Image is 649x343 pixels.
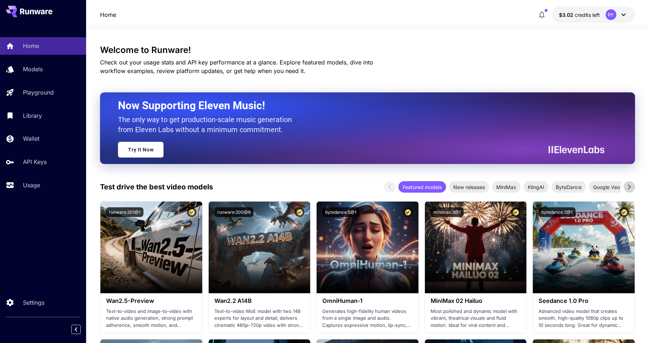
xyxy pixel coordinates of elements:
[403,207,413,217] button: Certified Model – Vetted for best performance and includes a commercial license.
[106,308,196,329] p: Text-to-video and image-to-video with native audio generation, strong prompt adherence, smooth mo...
[118,115,297,135] p: The only way to get production-scale music generation from Eleven Labs without a minimum commitment.
[322,207,359,217] button: bytedance:5@1
[511,207,521,217] button: Certified Model – Vetted for best performance and includes a commercial license.
[398,183,446,191] span: Featured models
[431,207,464,217] button: minimax:3@1
[214,207,254,217] button: runware:200@6
[118,99,599,112] h2: Now Supporting Eleven Music!
[551,183,586,191] span: ByteDance
[431,298,521,304] h3: MiniMax 02 Hailuo
[23,42,39,50] p: Home
[322,308,413,329] p: Generates high-fidelity human videos from a single image and audio. Captures expressive motion, l...
[559,12,575,18] span: $3.02
[100,10,116,19] a: Home
[398,181,446,193] div: Featured models
[589,183,624,191] span: Google Veo
[559,11,600,19] div: $3.02386
[100,10,116,19] nav: breadcrumb
[214,308,305,329] p: Text-to-video MoE model with two 14B experts for layout and detail; delivers cinematic 480p–720p ...
[118,142,164,158] a: Try It Now
[539,298,629,304] h3: Seedance 1.0 Pro
[449,183,489,191] span: New releases
[539,207,575,217] button: bytedance:2@1
[23,111,42,120] p: Library
[106,207,143,217] button: runware:201@1
[322,298,413,304] h3: OmniHuman‑1
[100,59,373,74] span: Check out your usage stats and API key performance at a glance. Explore featured models, dive int...
[23,158,47,166] p: API Keys
[23,134,39,143] p: Wallet
[492,183,521,191] span: MiniMax
[492,181,521,193] div: MiniMax
[425,202,527,293] img: alt
[606,9,616,20] div: RY
[552,6,635,23] button: $3.02386RY
[23,65,43,73] p: Models
[533,202,635,293] img: alt
[106,298,196,304] h3: Wan2.5-Preview
[23,88,54,97] p: Playground
[524,183,549,191] span: KlingAI
[431,308,521,329] p: Most polished and dynamic model with vibrant, theatrical visuals and fluid motion. Ideal for vira...
[317,202,418,293] img: alt
[23,181,40,189] p: Usage
[575,12,600,18] span: credits left
[71,325,81,334] button: Collapse sidebar
[209,202,311,293] img: alt
[23,298,44,307] p: Settings
[187,207,196,217] button: Certified Model – Vetted for best performance and includes a commercial license.
[100,182,213,192] p: Test drive the best video models
[295,207,304,217] button: Certified Model – Vetted for best performance and includes a commercial license.
[539,308,629,329] p: Advanced video model that creates smooth, high-quality 1080p clips up to 10 seconds long. Great f...
[100,202,202,293] img: alt
[100,45,635,55] h3: Welcome to Runware!
[524,181,549,193] div: KlingAI
[449,181,489,193] div: New releases
[77,323,86,336] div: Collapse sidebar
[589,181,624,193] div: Google Veo
[551,181,586,193] div: ByteDance
[214,298,305,304] h3: Wan2.2 A14B
[619,207,629,217] button: Certified Model – Vetted for best performance and includes a commercial license.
